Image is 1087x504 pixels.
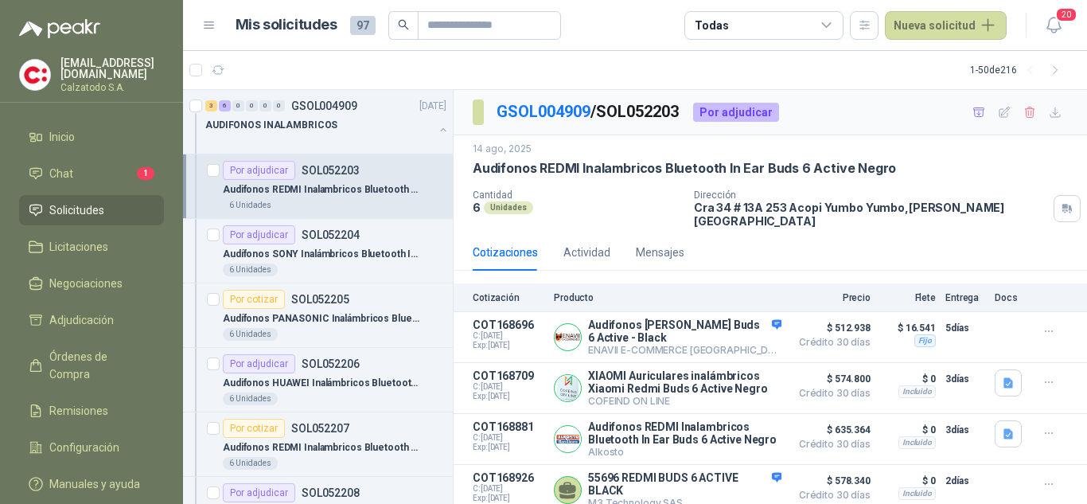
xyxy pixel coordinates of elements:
span: Órdenes de Compra [49,348,149,383]
a: Negociaciones [19,268,164,299]
span: Licitaciones [49,238,108,256]
span: 97 [350,16,376,35]
p: 6 [473,201,481,214]
a: Inicio [19,122,164,152]
p: Docs [995,292,1027,303]
div: 1 - 50 de 216 [970,57,1068,83]
span: $ 574.800 [791,369,871,389]
a: Por adjudicarSOL052204Audífonos SONY Inalámbricos Bluetooth In Ear WFC-710N Cancelación de Ruido6... [183,219,453,283]
div: Por adjudicar [223,354,295,373]
a: Por adjudicarSOL052203Audifonos REDMI Inalambricos Bluetooth In Ear Buds 6 Active Negro6 Unidades [183,154,453,219]
p: 55696 REDMI BUDS 6 ACTIVE BLACK [588,471,781,497]
p: COT168926 [473,471,544,484]
p: XIAOMI Auriculares inalámbricos Xiaomi Redmi Buds 6 Active Negro [588,369,781,395]
p: Producto [554,292,781,303]
a: GSOL004909 [497,102,590,121]
a: Remisiones [19,396,164,426]
div: 6 Unidades [223,199,278,212]
span: Exp: [DATE] [473,341,544,350]
div: 6 [219,100,231,111]
p: 3 días [945,420,985,440]
span: Negociaciones [49,275,123,292]
p: $ 16.541 [880,318,936,338]
p: Audífonos SONY Inalámbricos Bluetooth In Ear WFC-710N Cancelación de Ruido [223,247,421,262]
p: Cra 34 # 13A 253 Acopi Yumbo Yumbo , [PERSON_NAME][GEOGRAPHIC_DATA] [694,201,1047,228]
p: 14 ago, 2025 [473,142,532,157]
div: Incluido [898,487,936,500]
p: Audifonos REDMI Inalambricos Bluetooth In Ear Buds 6 Active Negro [473,160,896,177]
span: Crédito 30 días [791,490,871,500]
a: Chat1 [19,158,164,189]
span: Crédito 30 días [791,389,871,398]
p: / SOL052203 [497,100,680,124]
p: SOL052206 [302,358,360,369]
div: 0 [259,100,271,111]
span: $ 578.340 [791,471,871,490]
img: Logo peakr [19,19,100,38]
img: Company Logo [555,375,581,401]
img: Company Logo [555,426,581,452]
p: Audifonos [PERSON_NAME] Buds 6 Active - Black [588,318,781,344]
p: Calzatodo S.A. [60,83,164,92]
div: Por adjudicar [223,161,295,180]
p: SOL052208 [302,487,360,498]
a: Licitaciones [19,232,164,262]
p: Audifonos REDMI Inalambricos Bluetooth In Ear Buds 6 Active Negro [588,420,781,446]
div: Por cotizar [223,419,285,438]
p: COT168709 [473,369,544,382]
span: $ 512.938 [791,318,871,338]
span: Exp: [DATE] [473,392,544,401]
span: Exp: [DATE] [473,443,544,452]
div: 6 Unidades [223,393,278,405]
a: Manuales y ayuda [19,469,164,499]
span: Manuales y ayuda [49,475,140,493]
a: Por adjudicarSOL052206Audifonos HUAWEI Inalámbricos Bluetooth In Ear Freebuds SE 2 Blancos6 Unidades [183,348,453,412]
p: 3 días [945,369,985,389]
span: C: [DATE] [473,331,544,341]
div: Por cotizar [223,290,285,309]
p: GSOL004909 [291,100,357,111]
span: C: [DATE] [473,484,544,494]
span: Exp: [DATE] [473,494,544,503]
span: Remisiones [49,402,108,420]
p: 2 días [945,471,985,490]
div: Por adjudicar [223,483,295,502]
div: 6 Unidades [223,264,278,276]
span: Chat [49,165,73,182]
span: Inicio [49,128,75,146]
p: Audifonos HUAWEI Inalámbricos Bluetooth In Ear Freebuds SE 2 Blancos [223,376,421,391]
a: Adjudicación [19,305,164,335]
div: 6 Unidades [223,328,278,341]
div: Todas [695,17,728,34]
p: Cotización [473,292,544,303]
button: 20 [1039,11,1068,40]
span: Configuración [49,439,119,456]
a: Solicitudes [19,195,164,225]
div: 0 [273,100,285,111]
span: C: [DATE] [473,382,544,392]
span: Crédito 30 días [791,440,871,449]
p: COT168696 [473,318,544,331]
p: 5 días [945,318,985,338]
span: $ 635.364 [791,420,871,440]
span: C: [DATE] [473,433,544,443]
span: Crédito 30 días [791,338,871,347]
p: Entrega [945,292,985,303]
a: 3 6 0 0 0 0 GSOL004909[DATE] AUDIFONOS INALAMBRICOS [205,96,450,147]
div: 0 [246,100,258,111]
p: SOL052203 [302,165,360,176]
p: SOL052207 [291,423,349,434]
div: Cotizaciones [473,244,538,261]
p: $ 0 [880,471,936,490]
p: Precio [791,292,871,303]
div: Por adjudicar [693,103,779,122]
div: 3 [205,100,217,111]
h1: Mis solicitudes [236,14,337,37]
img: Company Logo [555,324,581,350]
p: Flete [880,292,936,303]
p: [EMAIL_ADDRESS][DOMAIN_NAME] [60,57,164,80]
a: Configuración [19,432,164,463]
div: Fijo [914,334,936,347]
p: $ 0 [880,420,936,440]
p: Dirección [694,189,1047,201]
